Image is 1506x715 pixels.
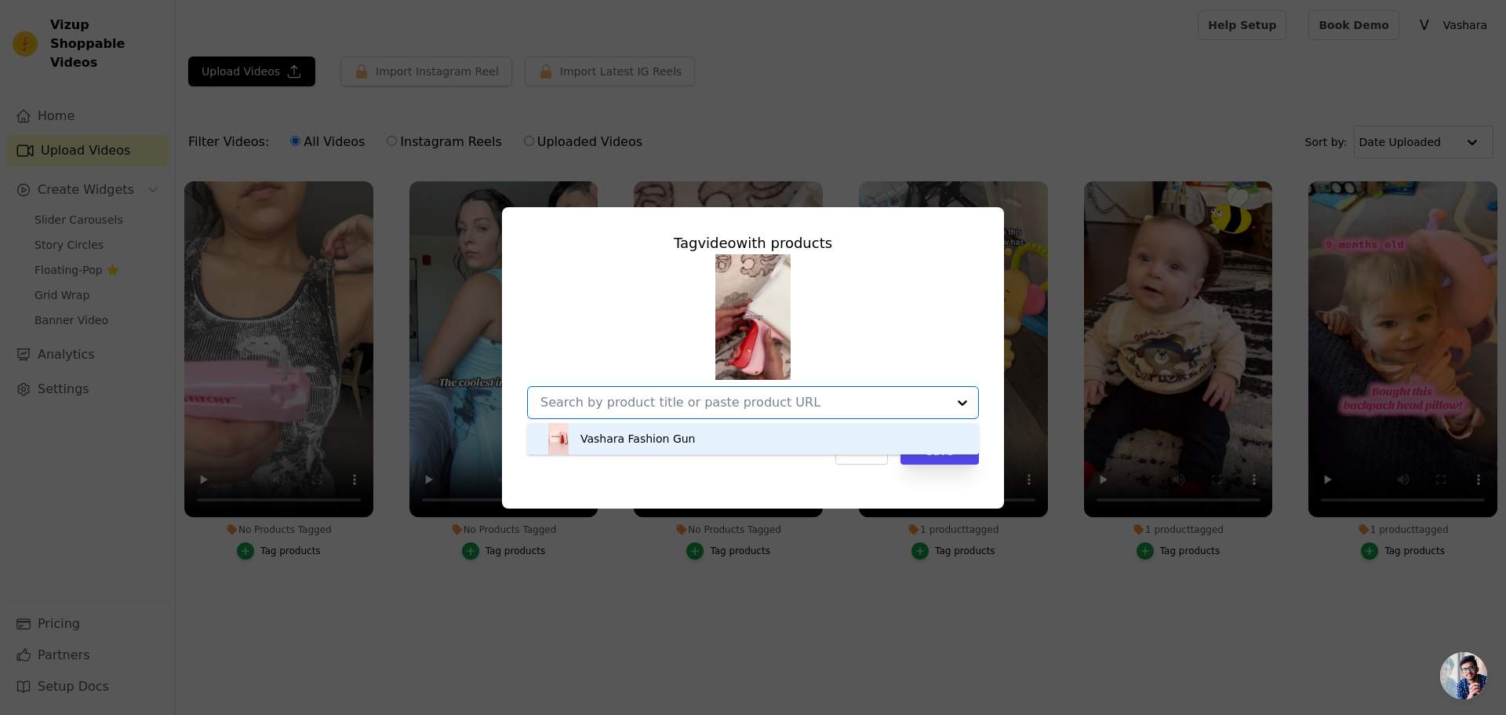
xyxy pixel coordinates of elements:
[580,431,696,447] div: Vashara Fashion Gun
[540,395,947,410] input: Search by product title or paste product URL
[527,232,979,254] div: Tag video with products
[1440,652,1487,699] div: Open chat
[543,423,574,454] img: product thumbnail
[715,254,791,380] img: tn-8950e625da9e4c9bac87e4d6a8b0d1af.png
